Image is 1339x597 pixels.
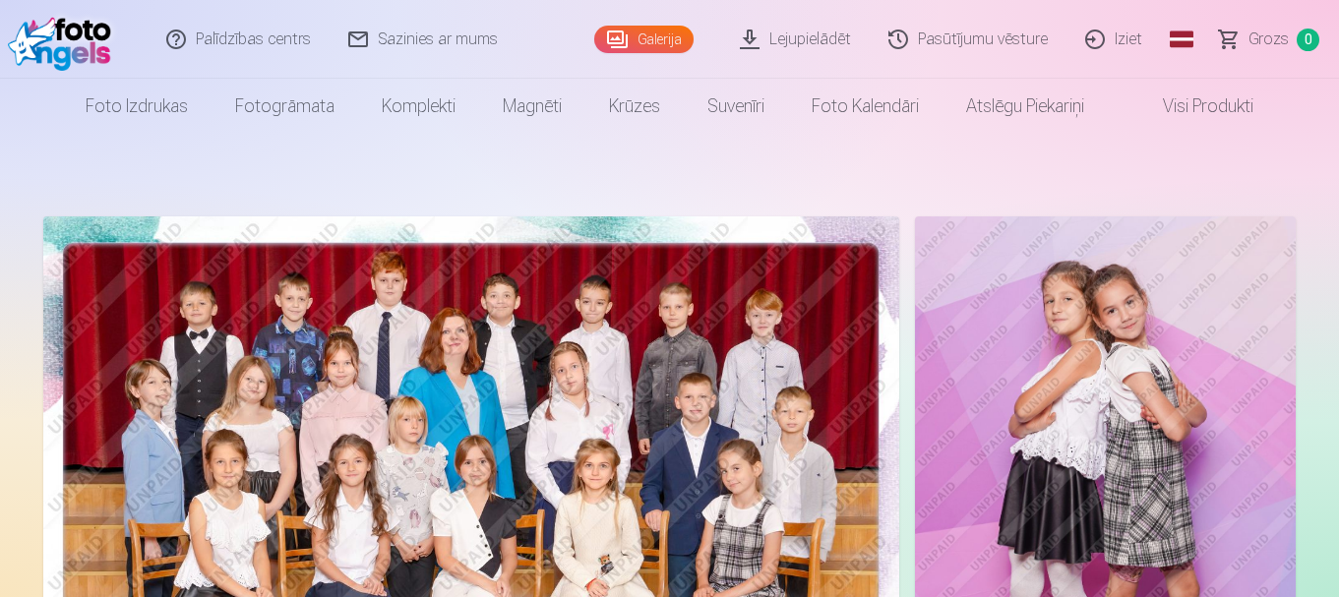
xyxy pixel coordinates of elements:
a: Magnēti [479,79,585,134]
a: Suvenīri [684,79,788,134]
a: Krūzes [585,79,684,134]
img: /fa1 [8,8,121,71]
a: Foto kalendāri [788,79,943,134]
a: Fotogrāmata [212,79,358,134]
a: Galerija [594,26,694,53]
a: Komplekti [358,79,479,134]
a: Foto izdrukas [62,79,212,134]
span: 0 [1297,29,1319,51]
a: Visi produkti [1108,79,1277,134]
span: Grozs [1248,28,1289,51]
a: Atslēgu piekariņi [943,79,1108,134]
